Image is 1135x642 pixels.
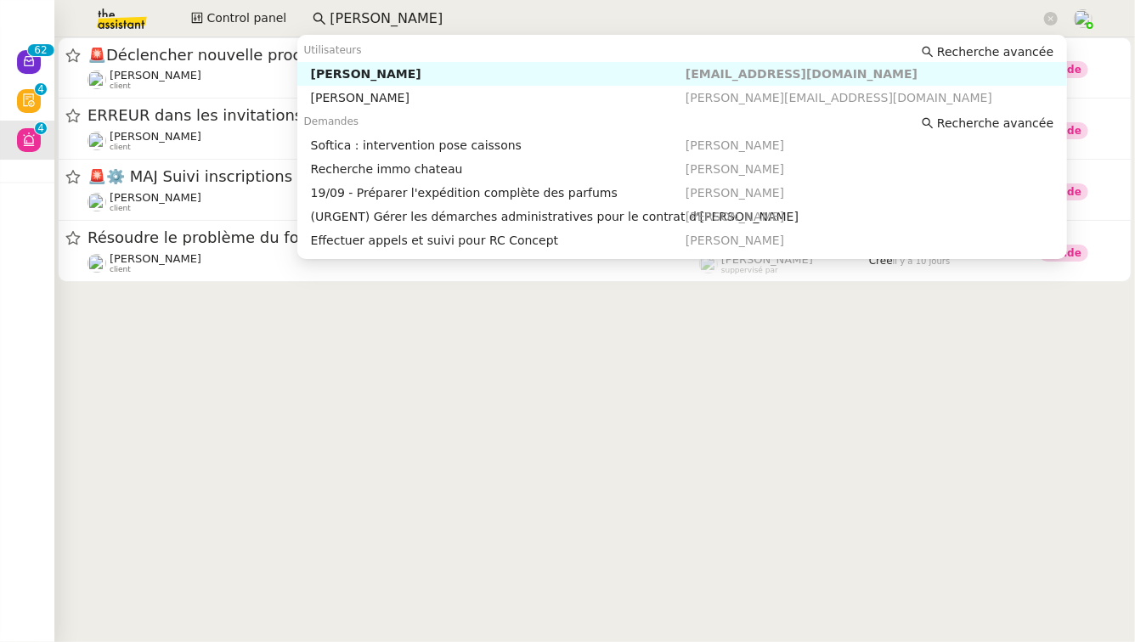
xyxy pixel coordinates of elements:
[88,169,699,184] span: ⚙️ MAJ Suivi inscriptions et contrats de formation
[311,161,686,177] div: Recherche immo chateau
[304,44,362,56] span: Utilisateurs
[686,138,784,152] span: [PERSON_NAME]
[206,8,286,28] span: Control panel
[686,234,784,247] span: [PERSON_NAME]
[88,191,699,213] app-user-detailed-label: client
[110,143,131,152] span: client
[686,91,992,104] span: [PERSON_NAME][EMAIL_ADDRESS][DOMAIN_NAME]
[311,185,686,200] div: 19/09 - Préparer l'expédition complète des parfums
[88,130,699,152] app-user-detailed-label: client
[311,90,686,105] div: [PERSON_NAME]
[304,115,359,127] span: Demandes
[88,230,699,245] span: Résoudre le problème du formulaire de promotions
[699,253,869,275] app-user-label: suppervisé par
[88,254,106,273] img: users%2F0G3Vvnvi3TQv835PC6wL0iK4Q012%2Favatar%2F85e45ffa-4efd-43d5-9109-2e66efd3e965
[937,43,1053,60] span: Recherche avancée
[699,255,718,273] img: users%2FyQfMwtYgTqhRP2YHWHmG2s2LYaD3%2Favatar%2Fprofile-pic.png
[686,186,784,200] span: [PERSON_NAME]
[88,132,106,150] img: users%2FvXkuctLX0wUbD4cA8OSk7KI5fra2%2Favatar%2F858bcb8a-9efe-43bf-b7a6-dc9f739d6e70
[330,8,1041,31] input: Rechercher
[181,7,296,31] button: Control panel
[110,69,201,82] span: [PERSON_NAME]
[869,255,893,267] span: Créé
[37,122,44,138] p: 4
[1056,187,1081,197] div: Aide
[937,115,1053,132] span: Recherche avancée
[110,252,201,265] span: [PERSON_NAME]
[35,122,47,134] nz-badge-sup: 4
[311,138,686,153] div: Softica : intervention pose caissons
[37,83,44,99] p: 4
[110,265,131,274] span: client
[110,82,131,91] span: client
[686,162,784,176] span: [PERSON_NAME]
[686,210,784,223] span: [PERSON_NAME]
[35,83,47,95] nz-badge-sup: 4
[311,233,686,248] div: Effectuer appels et suivi pour RC Concept
[88,69,699,91] app-user-detailed-label: client
[1056,126,1081,136] div: Aide
[88,70,106,89] img: users%2FDBF5gIzOT6MfpzgDQC7eMkIK8iA3%2Favatar%2Fd943ca6c-06ba-4e73-906b-d60e05e423d3
[88,252,699,274] app-user-detailed-label: client
[34,44,41,59] p: 6
[311,209,686,224] div: (URGENT) Gérer les démarches administratives pour le contrat d'[PERSON_NAME]
[88,167,106,185] span: 🚨
[721,266,778,275] span: suppervisé par
[41,44,48,59] p: 2
[110,130,201,143] span: [PERSON_NAME]
[893,256,951,266] span: il y a 10 jours
[1074,9,1093,28] img: users%2FPPrFYTsEAUgQy5cK5MCpqKbOX8K2%2Favatar%2FCapture%20d%E2%80%99e%CC%81cran%202023-06-05%20a%...
[27,44,54,56] nz-badge-sup: 62
[88,108,699,123] span: ERREUR dans les invitations d'agenda !
[88,46,106,64] span: 🚨
[686,67,918,81] span: [EMAIL_ADDRESS][DOMAIN_NAME]
[88,193,106,211] img: users%2FvXkuctLX0wUbD4cA8OSk7KI5fra2%2Favatar%2F858bcb8a-9efe-43bf-b7a6-dc9f739d6e70
[110,191,201,204] span: [PERSON_NAME]
[88,48,699,63] span: Déclencher nouvelle procédure email
[1056,65,1081,75] div: Aide
[110,204,131,213] span: client
[311,66,686,82] div: [PERSON_NAME]
[1056,248,1081,258] div: Aide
